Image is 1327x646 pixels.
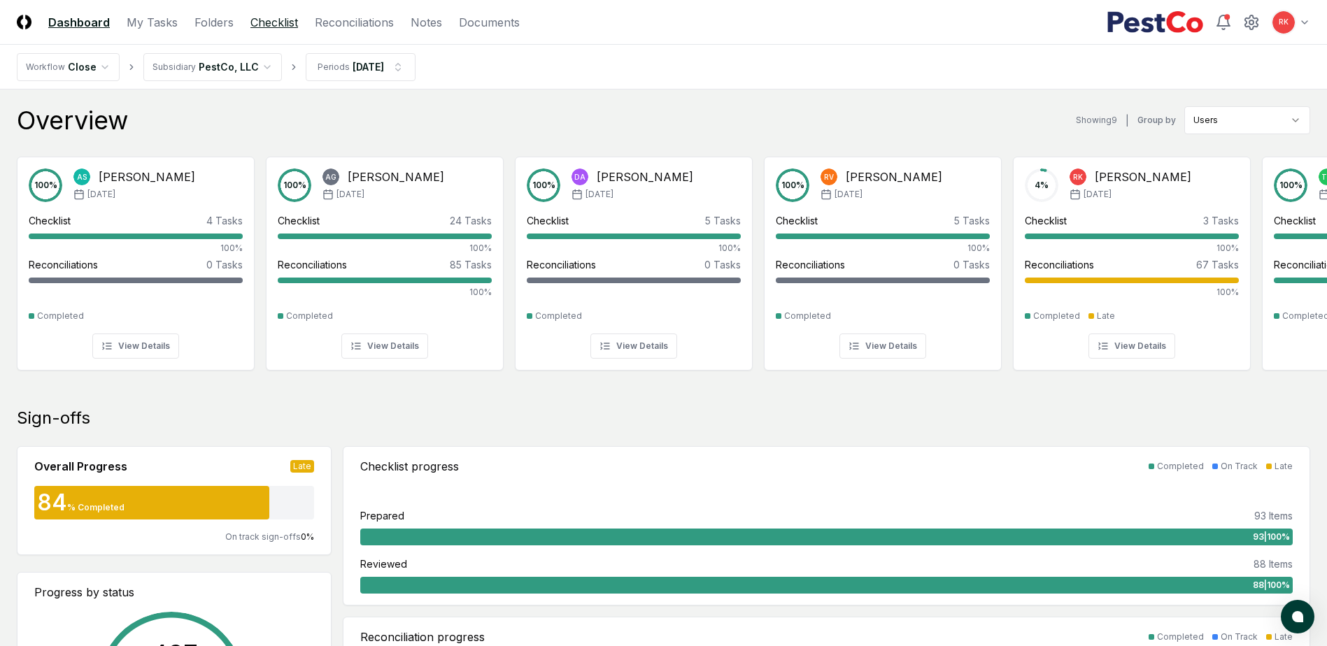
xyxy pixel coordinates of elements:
[341,333,428,359] button: View Details
[411,14,442,31] a: Notes
[764,145,1002,371] a: 100%RV[PERSON_NAME][DATE]Checklist5 Tasks100%Reconciliations0 TasksCompletedView Details
[574,172,586,182] span: DA
[776,242,990,254] div: 100%
[784,310,831,322] div: Completed
[360,629,485,645] div: Reconciliation progress
[343,446,1310,605] a: Checklist progressCompletedOn TrackLatePrepared93 Items93|100%Reviewed88 Items88|100%
[705,213,741,228] div: 5 Tasks
[17,106,128,134] div: Overview
[824,172,834,182] span: RV
[290,460,314,473] div: Late
[1025,286,1239,299] div: 100%
[1254,508,1293,523] div: 93 Items
[954,213,990,228] div: 5 Tasks
[1088,333,1175,359] button: View Details
[360,557,407,571] div: Reviewed
[37,310,84,322] div: Completed
[776,257,845,272] div: Reconciliations
[1253,531,1290,543] span: 93 | 100 %
[450,257,492,272] div: 85 Tasks
[590,333,677,359] button: View Details
[1107,11,1204,34] img: PestCo logo
[17,145,255,371] a: 100%AS[PERSON_NAME][DATE]Checklist4 Tasks100%Reconciliations0 TasksCompletedView Details
[77,172,87,182] span: AS
[360,508,404,523] div: Prepared
[1025,257,1094,272] div: Reconciliations
[318,61,350,73] div: Periods
[26,61,65,73] div: Workflow
[34,584,314,601] div: Progress by status
[459,14,520,31] a: Documents
[29,213,71,228] div: Checklist
[1097,310,1115,322] div: Late
[1084,188,1112,201] span: [DATE]
[34,458,127,475] div: Overall Progress
[1275,631,1293,643] div: Late
[306,53,416,81] button: Periods[DATE]
[29,242,243,254] div: 100%
[515,145,753,371] a: 100%DA[PERSON_NAME][DATE]Checklist5 Tasks100%Reconciliations0 TasksCompletedView Details
[29,257,98,272] div: Reconciliations
[1157,631,1204,643] div: Completed
[597,168,693,185] div: [PERSON_NAME]
[704,257,741,272] div: 0 Tasks
[1254,557,1293,571] div: 88 Items
[48,14,110,31] a: Dashboard
[839,333,926,359] button: View Details
[152,61,196,73] div: Subsidiary
[194,14,234,31] a: Folders
[535,310,582,322] div: Completed
[1253,579,1290,591] span: 88 | 100 %
[278,257,347,272] div: Reconciliations
[1013,145,1251,371] a: 4%RK[PERSON_NAME][DATE]Checklist3 Tasks100%Reconciliations67 Tasks100%CompletedLateView Details
[301,531,314,542] span: 0 %
[1033,310,1080,322] div: Completed
[527,257,596,272] div: Reconciliations
[266,145,504,371] a: 100%AG[PERSON_NAME][DATE]Checklist24 Tasks100%Reconciliations85 Tasks100%CompletedView Details
[17,407,1310,429] div: Sign-offs
[1076,114,1117,127] div: Showing 9
[278,242,492,254] div: 100%
[846,168,942,185] div: [PERSON_NAME]
[1196,257,1239,272] div: 67 Tasks
[1137,116,1176,124] label: Group by
[1073,172,1083,182] span: RK
[286,310,333,322] div: Completed
[953,257,990,272] div: 0 Tasks
[776,213,818,228] div: Checklist
[527,213,569,228] div: Checklist
[348,168,444,185] div: [PERSON_NAME]
[250,14,298,31] a: Checklist
[1275,460,1293,473] div: Late
[1221,460,1258,473] div: On Track
[206,213,243,228] div: 4 Tasks
[87,188,115,201] span: [DATE]
[1203,213,1239,228] div: 3 Tasks
[1274,213,1316,228] div: Checklist
[586,188,613,201] span: [DATE]
[206,257,243,272] div: 0 Tasks
[1281,600,1314,633] button: atlas-launcher
[17,53,416,81] nav: breadcrumb
[315,14,394,31] a: Reconciliations
[360,458,459,475] div: Checklist progress
[1157,460,1204,473] div: Completed
[1025,213,1067,228] div: Checklist
[1221,631,1258,643] div: On Track
[278,213,320,228] div: Checklist
[450,213,492,228] div: 24 Tasks
[278,286,492,299] div: 100%
[34,491,67,514] div: 84
[92,333,179,359] button: View Details
[225,531,301,542] span: On track sign-offs
[527,242,741,254] div: 100%
[1095,168,1191,185] div: [PERSON_NAME]
[127,14,178,31] a: My Tasks
[1271,10,1296,35] button: RK
[99,168,195,185] div: [PERSON_NAME]
[1025,242,1239,254] div: 100%
[336,188,364,201] span: [DATE]
[1126,113,1129,128] div: |
[1279,17,1289,27] span: RK
[17,15,31,29] img: Logo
